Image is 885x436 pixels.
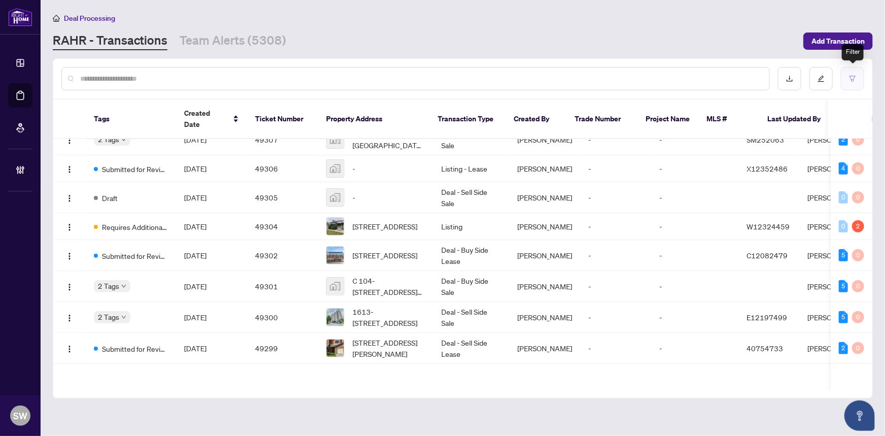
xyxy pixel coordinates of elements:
[433,182,509,213] td: Deal - Sell Side Sale
[517,251,572,260] span: [PERSON_NAME]
[651,182,738,213] td: -
[839,342,848,354] div: 2
[65,137,74,145] img: Logo
[638,99,698,139] th: Project Name
[799,271,875,302] td: [PERSON_NAME]
[102,163,168,175] span: Submitted for Review
[852,311,864,323] div: 0
[580,302,651,333] td: -
[247,302,318,333] td: 49300
[8,8,32,26] img: logo
[818,75,825,82] span: edit
[651,302,738,333] td: -
[352,128,425,151] span: [STREET_ADDRESS] [GEOGRAPHIC_DATA], [GEOGRAPHIC_DATA], [GEOGRAPHIC_DATA]
[247,213,318,240] td: 49304
[799,124,875,155] td: [PERSON_NAME]
[517,313,572,322] span: [PERSON_NAME]
[567,99,638,139] th: Trade Number
[852,133,864,146] div: 0
[747,135,784,144] span: SM252063
[433,302,509,333] td: Deal - Sell Side Sale
[176,99,247,139] th: Created Date
[247,99,318,139] th: Ticket Number
[318,99,430,139] th: Property Address
[852,249,864,261] div: 0
[98,311,119,323] span: 2 Tags
[433,124,509,155] td: Deal - Buy Side Sale
[839,162,848,175] div: 4
[580,333,651,364] td: -
[651,124,738,155] td: -
[799,302,875,333] td: [PERSON_NAME]
[759,99,835,139] th: Last Updated By
[327,340,344,357] img: thumbnail-img
[747,313,787,322] span: E12197499
[433,271,509,302] td: Deal - Buy Side Sale
[327,160,344,177] img: thumbnail-img
[698,99,759,139] th: MLS #
[102,250,168,261] span: Submitted for Review
[517,344,572,353] span: [PERSON_NAME]
[184,282,206,291] span: [DATE]
[61,247,78,263] button: Logo
[102,221,168,232] span: Requires Additional Docs
[65,252,74,260] img: Logo
[327,278,344,295] img: thumbnail-img
[651,333,738,364] td: -
[61,131,78,148] button: Logo
[61,189,78,206] button: Logo
[121,315,126,320] span: down
[839,133,848,146] div: 2
[61,340,78,356] button: Logo
[799,155,875,182] td: [PERSON_NAME]
[184,108,227,130] span: Created Date
[65,345,74,353] img: Logo
[61,160,78,177] button: Logo
[327,247,344,264] img: thumbnail-img
[65,223,74,231] img: Logo
[651,271,738,302] td: -
[184,135,206,144] span: [DATE]
[852,191,864,204] div: 0
[747,222,790,231] span: W12324459
[184,313,206,322] span: [DATE]
[799,240,875,271] td: [PERSON_NAME]
[247,155,318,182] td: 49306
[778,67,801,90] button: download
[65,194,74,203] img: Logo
[121,284,126,289] span: down
[247,271,318,302] td: 49301
[517,193,572,202] span: [PERSON_NAME]
[327,218,344,235] img: thumbnail-img
[352,221,417,232] span: [STREET_ADDRESS]
[841,67,864,90] button: filter
[61,218,78,234] button: Logo
[839,191,848,204] div: 0
[803,32,873,50] button: Add Transaction
[53,15,60,22] span: home
[13,409,27,423] span: SW
[839,220,848,232] div: 0
[184,164,206,173] span: [DATE]
[102,343,168,354] span: Submitted for Review
[102,192,118,204] span: Draft
[799,333,875,364] td: [PERSON_NAME]
[811,33,865,49] span: Add Transaction
[517,222,572,231] span: [PERSON_NAME]
[180,32,286,50] a: Team Alerts (5308)
[61,309,78,325] button: Logo
[352,306,425,328] span: 1613-[STREET_ADDRESS]
[580,124,651,155] td: -
[852,342,864,354] div: 0
[839,311,848,323] div: 5
[65,283,74,291] img: Logo
[352,163,355,174] span: -
[98,280,119,292] span: 2 Tags
[352,250,417,261] span: [STREET_ADDRESS]
[842,44,864,60] div: Filter
[809,67,833,90] button: edit
[747,251,788,260] span: C12082479
[839,280,848,292] div: 5
[852,162,864,175] div: 0
[65,165,74,174] img: Logo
